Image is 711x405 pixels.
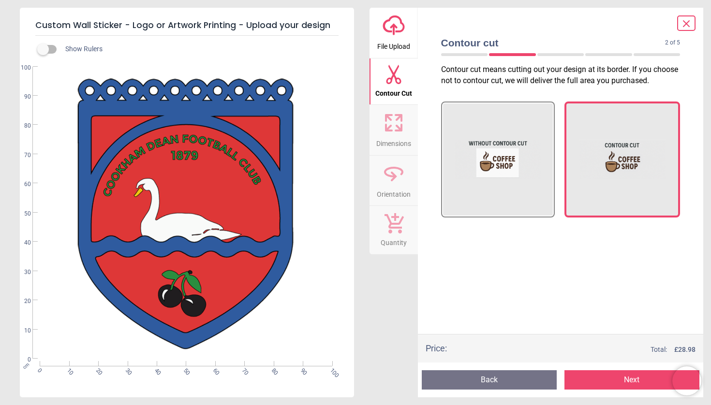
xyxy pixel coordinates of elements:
div: Price : [426,342,447,354]
span: 50 [13,210,31,218]
button: Back [422,370,557,390]
iframe: Brevo live chat [672,366,701,395]
span: Dimensions [376,134,411,149]
span: 100 [328,367,334,373]
button: Quantity [370,206,418,254]
span: 40 [13,239,31,247]
span: cm [22,362,30,370]
span: 10 [65,367,71,373]
div: Show Rulers [43,43,354,55]
button: File Upload [370,8,418,58]
span: 20 [94,367,100,373]
span: 2 of 5 [665,39,680,47]
button: Orientation [370,156,418,206]
span: 20 [13,297,31,305]
span: 30 [123,367,130,373]
span: 0 [13,356,31,364]
span: Contour Cut [375,84,412,99]
div: Total: [461,345,696,355]
span: 70 [13,151,31,159]
button: Contour Cut [370,58,418,105]
button: Dimensions [370,105,418,155]
p: Contour cut means cutting out your design at its border. If you choose not to contour cut, we wil... [441,64,688,86]
img: Without contour cut [454,111,541,208]
span: 90 [13,93,31,101]
span: 50 [182,367,188,373]
span: 60 [211,367,217,373]
span: 100 [13,64,31,72]
button: Next [564,370,699,390]
span: 90 [298,367,305,373]
img: With contour cut [579,111,666,208]
span: 28.98 [678,346,696,353]
span: 70 [240,367,247,373]
span: 60 [13,180,31,188]
span: 80 [269,367,276,373]
span: 10 [13,327,31,335]
span: 40 [152,367,159,373]
span: 0 [35,367,42,373]
span: 80 [13,122,31,130]
span: Quantity [381,233,407,248]
span: 30 [13,268,31,276]
h5: Custom Wall Sticker - Logo or Artwork Printing - Upload your design [35,15,339,36]
span: Contour cut [441,36,666,50]
span: £ [674,345,696,355]
span: File Upload [377,37,410,52]
span: Orientation [377,185,411,200]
